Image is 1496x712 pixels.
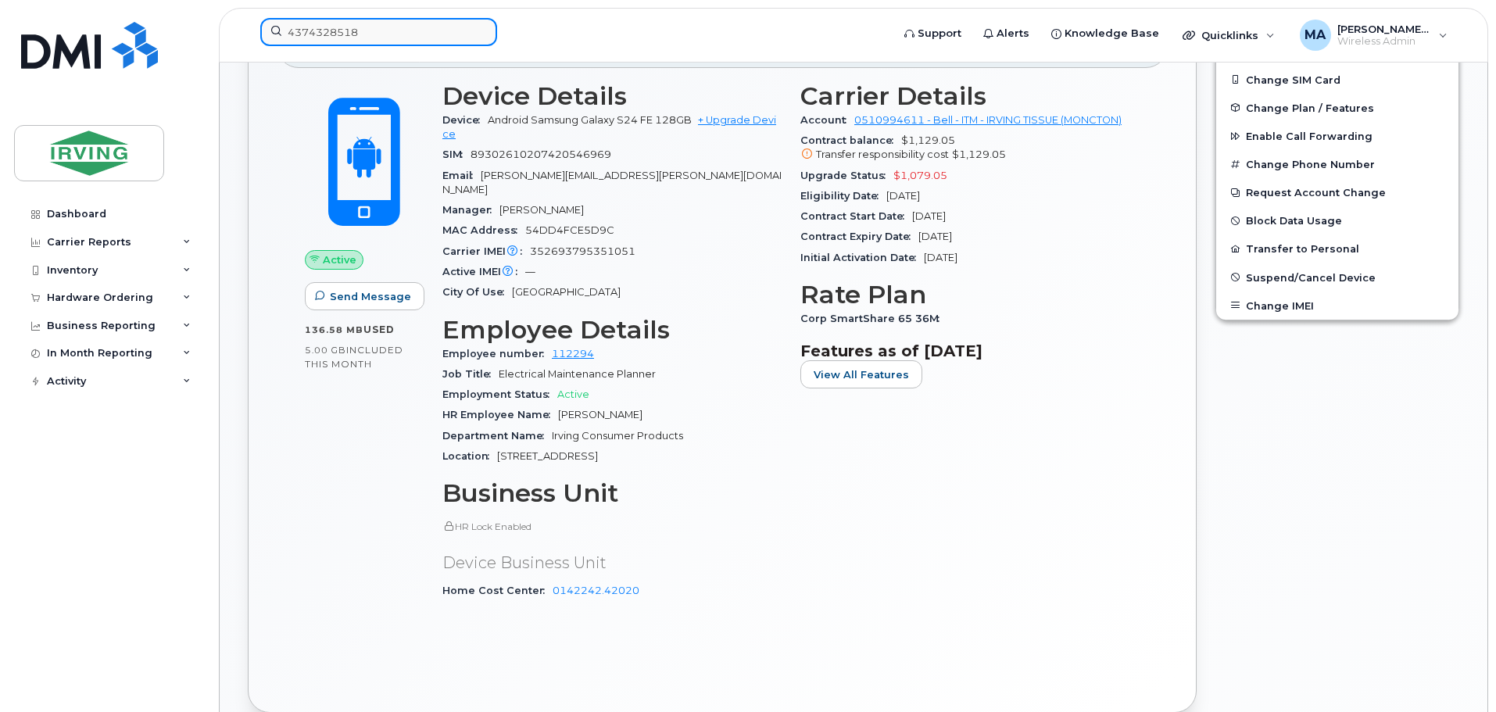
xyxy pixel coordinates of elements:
span: [DATE] [918,231,952,242]
a: Alerts [972,18,1040,49]
span: Send Message [330,289,411,304]
span: Contract Start Date [800,210,912,222]
span: [DATE] [924,252,957,263]
span: Account [800,114,854,126]
span: [PERSON_NAME] [499,204,584,216]
button: Transfer to Personal [1216,234,1458,263]
span: Eligibility Date [800,190,886,202]
button: Block Data Usage [1216,206,1458,234]
button: Request Account Change [1216,178,1458,206]
span: Home Cost Center [442,585,553,596]
span: MA [1305,26,1326,45]
span: Active [323,252,356,267]
span: Carrier IMEI [442,245,530,257]
a: 0142242.42020 [553,585,639,596]
a: Support [893,18,972,49]
button: View All Features [800,360,922,388]
span: [PERSON_NAME][EMAIL_ADDRESS][PERSON_NAME][DOMAIN_NAME] [442,170,782,195]
div: Quicklinks [1172,20,1286,51]
span: $1,129.05 [952,148,1006,160]
button: Change Plan / Features [1216,94,1458,122]
span: Initial Activation Date [800,252,924,263]
h3: Features as of [DATE] [800,342,1140,360]
span: MAC Address [442,224,525,236]
span: Active IMEI [442,266,525,277]
span: [STREET_ADDRESS] [497,450,598,462]
span: $1,079.05 [893,170,947,181]
span: — [525,266,535,277]
span: City Of Use [442,286,512,298]
span: 89302610207420546969 [471,148,611,160]
span: HR Employee Name [442,409,558,420]
h3: Device Details [442,82,782,110]
span: 54DD4FCE5D9C [525,224,614,236]
span: [DATE] [886,190,920,202]
a: Knowledge Base [1040,18,1170,49]
span: Support [918,26,961,41]
span: Knowledge Base [1065,26,1159,41]
span: 352693795351051 [530,245,635,257]
span: Upgrade Status [800,170,893,181]
button: Send Message [305,282,424,310]
span: $1,129.05 [800,134,1140,163]
span: Active [557,388,589,400]
span: View All Features [814,367,909,382]
span: Contract balance [800,134,901,146]
span: Employee number [442,348,552,360]
span: Email [442,170,481,181]
span: Device [442,114,488,126]
span: Job Title [442,368,499,380]
span: Corp SmartShare 65 36M [800,313,947,324]
button: Suspend/Cancel Device [1216,263,1458,292]
span: SIM [442,148,471,160]
span: Suspend/Cancel Device [1246,271,1376,283]
span: Transfer responsibility cost [816,148,949,160]
span: Alerts [997,26,1029,41]
p: Device Business Unit [442,552,782,574]
span: 5.00 GB [305,345,346,356]
h3: Business Unit [442,479,782,507]
span: 136.58 MB [305,324,363,335]
span: Quicklinks [1201,29,1258,41]
span: Department Name [442,430,552,442]
span: [GEOGRAPHIC_DATA] [512,286,621,298]
button: Change SIM Card [1216,66,1458,94]
button: Change IMEI [1216,292,1458,320]
span: Android Samsung Galaxy S24 FE 128GB [488,114,692,126]
span: [PERSON_NAME] [558,409,642,420]
a: 112294 [552,348,594,360]
span: included this month [305,344,403,370]
span: Employment Status [442,388,557,400]
h3: Rate Plan [800,281,1140,309]
span: Location [442,450,497,462]
button: Change Phone Number [1216,150,1458,178]
span: [PERSON_NAME], Acacia [1337,23,1431,35]
span: Electrical Maintenance Planner [499,368,656,380]
div: Mitchell, Acacia [1289,20,1458,51]
a: 0510994611 - Bell - ITM - IRVING TISSUE (MONCTON) [854,114,1122,126]
span: Irving Consumer Products [552,430,683,442]
span: Contract Expiry Date [800,231,918,242]
span: Enable Call Forwarding [1246,131,1373,142]
span: Change Plan / Features [1246,102,1374,113]
p: HR Lock Enabled [442,520,782,533]
button: Enable Call Forwarding [1216,122,1458,150]
input: Find something... [260,18,497,46]
span: Manager [442,204,499,216]
span: [DATE] [912,210,946,222]
span: used [363,324,395,335]
span: Wireless Admin [1337,35,1431,48]
h3: Carrier Details [800,82,1140,110]
h3: Employee Details [442,316,782,344]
